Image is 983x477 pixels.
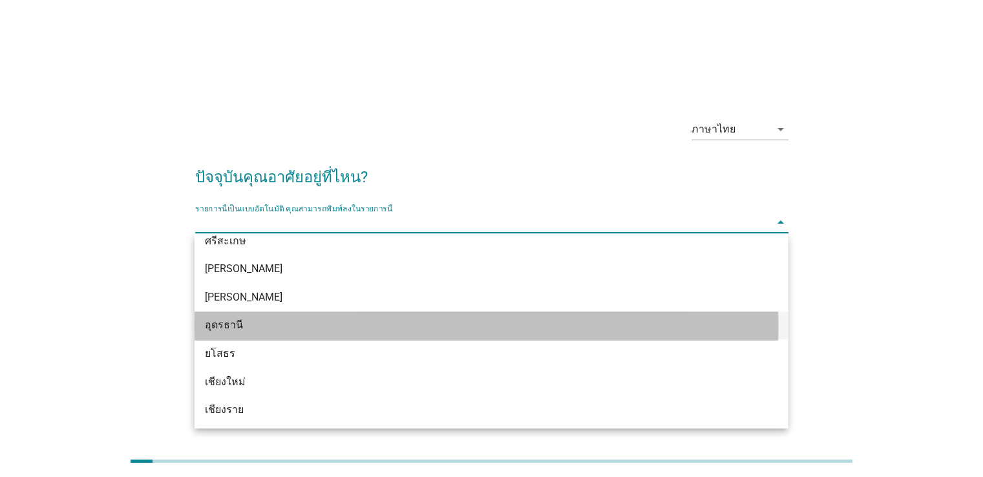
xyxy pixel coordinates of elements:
div: เชียงใหม่ [205,374,730,390]
i: arrow_drop_down [773,215,788,230]
div: อุดรธานี [205,317,730,333]
input: รายการนี้เป็นแบบอัตโนมัติ คุณสามารถพิมพ์ลงในรายการนี้ [195,212,770,233]
div: เชียงราย [205,402,730,418]
div: [PERSON_NAME] [205,261,730,277]
h2: ปัจจุบันคุณอาศัยอยู่ที่ไหน? [195,153,788,189]
div: [PERSON_NAME] [205,290,730,305]
div: ภาษาไทย [692,123,735,135]
div: ศรีสะเกษ [205,233,730,249]
div: ยโสธร [205,346,730,361]
i: arrow_drop_down [773,122,788,137]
